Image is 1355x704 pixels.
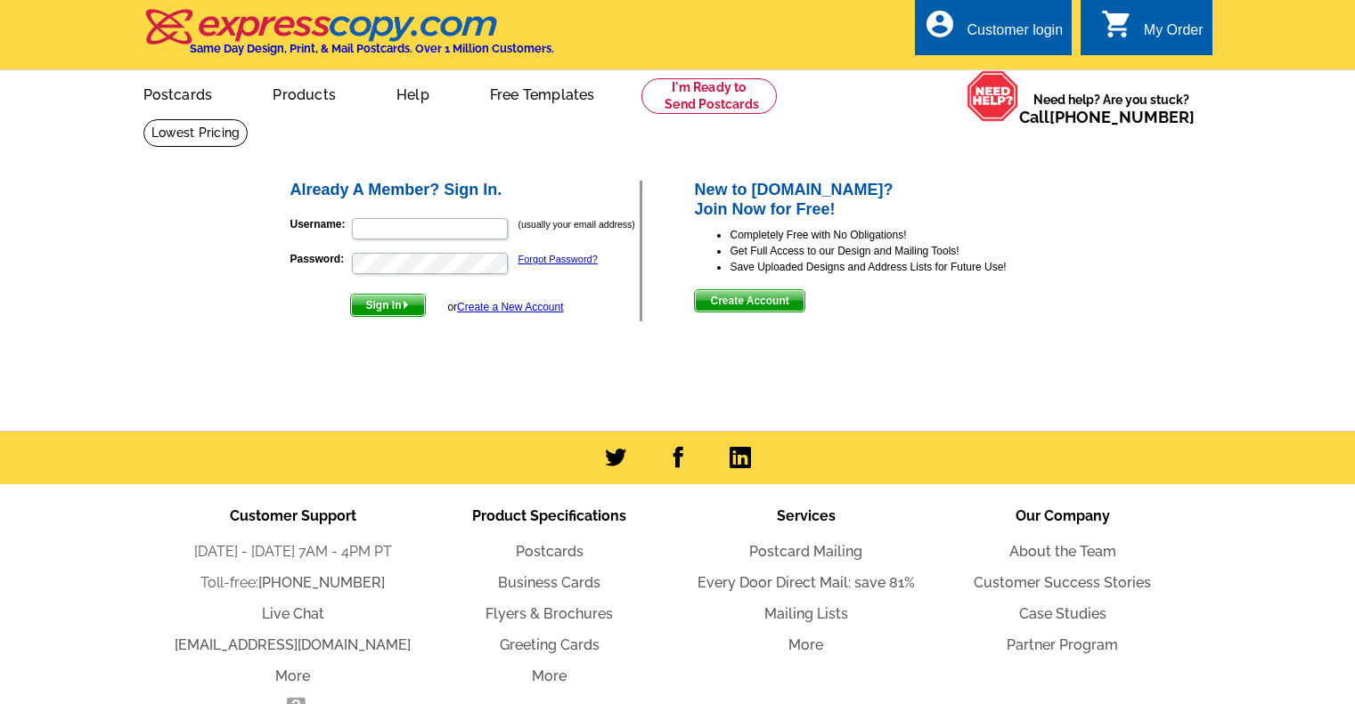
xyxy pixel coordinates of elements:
a: Free Templates [461,72,624,114]
a: More [788,636,823,653]
a: Forgot Password? [518,254,598,264]
a: Business Cards [498,574,600,591]
a: Live Chat [262,605,324,622]
h2: Already A Member? Sign In. [290,181,641,200]
div: Customer login [967,22,1063,47]
li: Save Uploaded Designs and Address Lists for Future Use! [730,259,1067,275]
a: Mailing Lists [764,605,848,622]
a: More [532,668,567,684]
a: More [275,668,310,684]
a: About the Team [1009,543,1116,560]
a: Greeting Cards [500,636,600,653]
button: Sign In [350,294,426,317]
a: Same Day Design, Print, & Mail Postcards. Over 1 Million Customers. [143,21,554,55]
a: Case Studies [1019,605,1106,622]
a: shopping_cart My Order [1101,20,1204,42]
a: [PHONE_NUMBER] [258,574,385,591]
label: Password: [290,251,350,267]
i: account_circle [924,8,956,40]
a: Postcards [516,543,584,560]
span: Product Specifications [472,507,626,524]
a: [EMAIL_ADDRESS][DOMAIN_NAME] [175,636,411,653]
a: Create a New Account [457,301,563,313]
span: Our Company [1016,507,1110,524]
li: Completely Free with No Obligations! [730,227,1067,243]
i: shopping_cart [1101,8,1133,40]
img: help [967,70,1019,122]
span: Create Account [695,290,804,312]
div: My Order [1144,22,1204,47]
label: Username: [290,216,350,232]
a: Every Door Direct Mail: save 81% [698,574,915,591]
a: Partner Program [1007,636,1118,653]
a: Help [368,72,458,114]
span: Services [777,507,836,524]
a: Postcard Mailing [749,543,862,560]
li: [DATE] - [DATE] 7AM - 4PM PT [165,541,421,562]
h2: New to [DOMAIN_NAME]? Join Now for Free! [694,181,1067,219]
a: Flyers & Brochures [486,605,613,622]
a: Postcards [115,72,241,114]
a: account_circle Customer login [924,20,1063,42]
span: Call [1019,108,1195,126]
button: Create Account [694,289,804,312]
span: Customer Support [230,507,356,524]
span: Sign In [351,295,425,316]
small: (usually your email address) [518,219,635,230]
a: Customer Success Stories [974,574,1151,591]
span: Need help? Are you stuck? [1019,91,1204,126]
img: button-next-arrow-white.png [402,301,410,309]
li: Get Full Access to our Design and Mailing Tools! [730,243,1067,259]
li: Toll-free: [165,572,421,594]
h4: Same Day Design, Print, & Mail Postcards. Over 1 Million Customers. [190,42,554,55]
div: or [447,299,563,315]
a: [PHONE_NUMBER] [1049,108,1195,126]
a: Products [244,72,364,114]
